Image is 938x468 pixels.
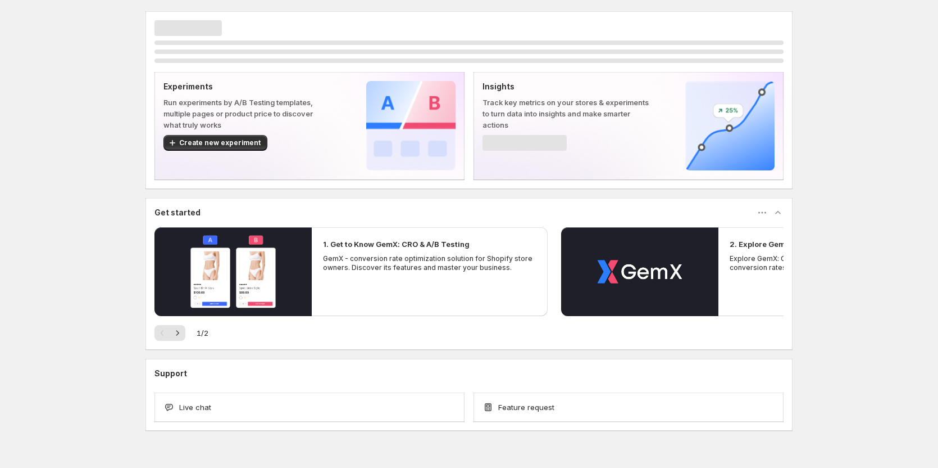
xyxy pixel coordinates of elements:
h3: Get started [154,207,201,218]
span: Live chat [179,402,211,413]
img: Experiments [366,81,456,170]
p: Insights [482,81,649,92]
h2: 1. Get to Know GemX: CRO & A/B Testing [323,238,470,250]
p: Experiments [163,81,330,92]
p: GemX - conversion rate optimization solution for Shopify store owners. Discover its features and ... [323,254,536,272]
p: Track key metrics on your stores & experiments to turn data into insights and make smarter actions [482,97,649,130]
button: Play video [154,227,312,316]
button: Next [170,325,185,341]
button: Create new experiment [163,135,267,151]
span: Create new experiment [179,138,261,147]
button: Play video [561,227,718,316]
span: Feature request [498,402,554,413]
span: 1 / 2 [197,327,208,339]
img: Insights [685,81,775,170]
nav: Pagination [154,325,185,341]
h3: Support [154,368,187,379]
p: Run experiments by A/B Testing templates, multiple pages or product price to discover what truly ... [163,97,330,130]
h2: 2. Explore GemX: CRO & A/B Testing Use Cases [730,238,904,250]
